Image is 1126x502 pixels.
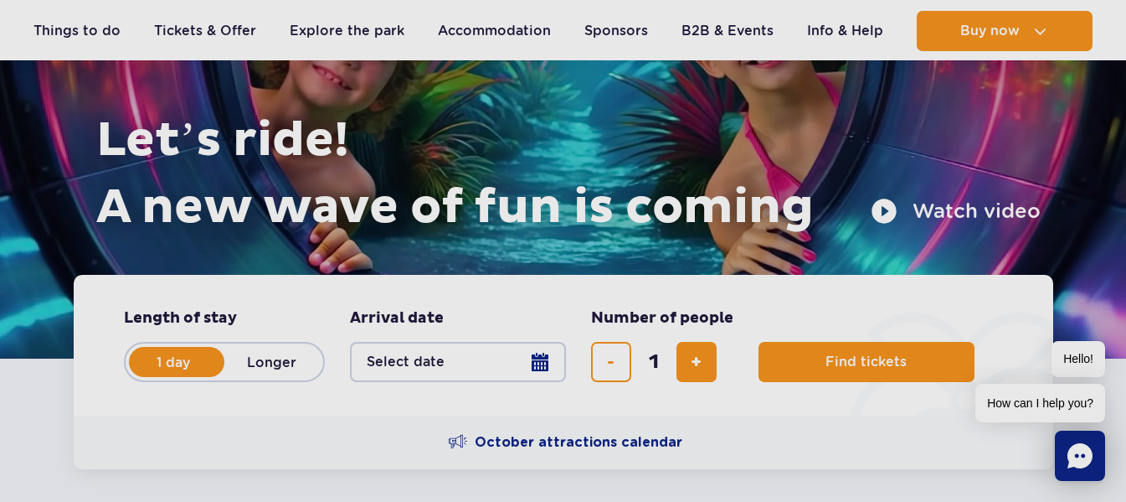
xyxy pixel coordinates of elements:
[681,11,774,51] a: B2B & Events
[960,23,1020,39] span: Buy now
[807,11,883,51] a: Info & Help
[1051,341,1105,377] span: Hello!
[584,11,648,51] a: Sponsors
[634,342,674,382] input: number of tickets
[475,433,682,452] span: October attractions calendar
[448,432,682,453] a: October attractions calendar
[96,107,1041,241] h1: Let’s ride! A new wave of fun is coming
[33,11,121,51] a: Things to do
[224,344,320,380] label: Longer
[154,11,256,51] a: Tickets & Offer
[917,11,1093,51] button: Buy now
[124,308,237,329] span: Length of stay
[350,308,444,329] span: Arrival date
[825,355,907,370] span: Find tickets
[350,342,566,382] button: Select date
[871,198,1041,225] button: Watch video
[438,11,551,51] a: Accommodation
[1055,431,1105,481] div: Chat
[676,342,717,382] button: add ticket
[126,344,221,380] label: 1 day
[758,342,974,382] button: Find tickets
[591,308,733,329] span: Number of people
[290,11,404,51] a: Explore the park
[591,342,631,382] button: remove ticket
[975,384,1105,422] span: How can I help you?
[74,275,1053,416] form: Planning your visit to Park of Poland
